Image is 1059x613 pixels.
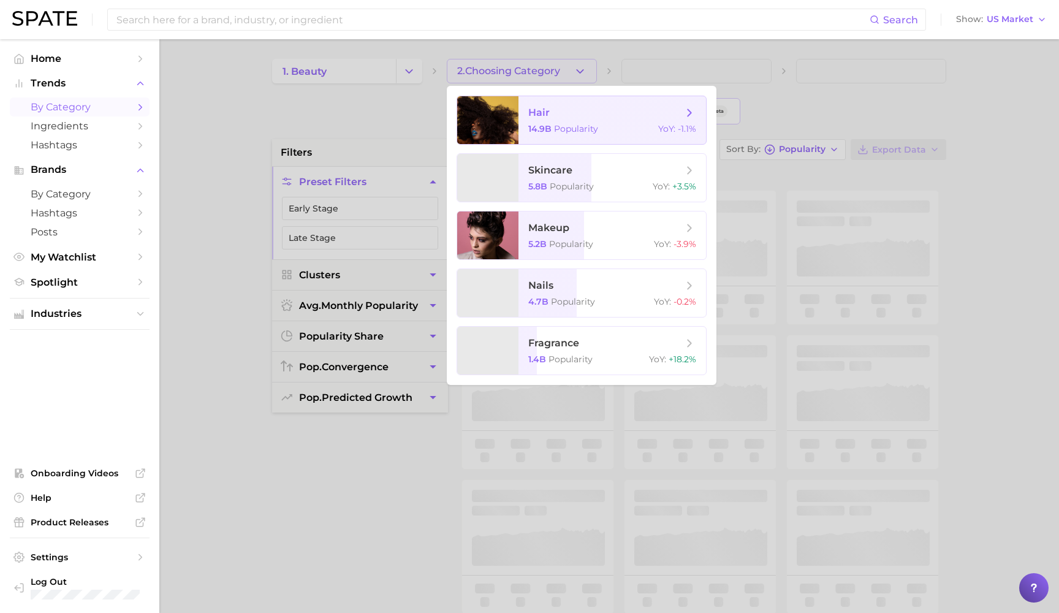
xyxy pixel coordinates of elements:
[10,223,150,242] a: Posts
[31,552,129,563] span: Settings
[10,204,150,223] a: Hashtags
[31,207,129,219] span: Hashtags
[548,354,593,365] span: Popularity
[554,123,598,134] span: Popularity
[10,573,150,603] a: Log out. Currently logged in with e-mail mcelwee.l@pg.com.
[31,468,129,479] span: Onboarding Videos
[447,86,716,385] ul: 2.Choosing Category
[115,9,870,30] input: Search here for a brand, industry, or ingredient
[528,164,572,176] span: skincare
[10,74,150,93] button: Trends
[10,548,150,566] a: Settings
[528,280,553,291] span: nails
[10,464,150,482] a: Onboarding Videos
[528,296,548,307] span: 4.7b
[528,354,546,365] span: 1.4b
[674,296,696,307] span: -0.2%
[528,107,550,118] span: hair
[10,135,150,154] a: Hashtags
[678,123,696,134] span: -1.1%
[528,222,569,234] span: makeup
[31,78,129,89] span: Trends
[31,101,129,113] span: by Category
[528,337,579,349] span: fragrance
[10,489,150,507] a: Help
[10,116,150,135] a: Ingredients
[31,164,129,175] span: Brands
[10,273,150,292] a: Spotlight
[528,181,547,192] span: 5.8b
[31,276,129,288] span: Spotlight
[654,296,671,307] span: YoY :
[649,354,666,365] span: YoY :
[551,296,595,307] span: Popularity
[31,251,129,263] span: My Watchlist
[10,49,150,68] a: Home
[31,576,140,587] span: Log Out
[528,238,547,249] span: 5.2b
[953,12,1050,28] button: ShowUS Market
[987,16,1033,23] span: US Market
[654,238,671,249] span: YoY :
[674,238,696,249] span: -3.9%
[31,188,129,200] span: by Category
[31,53,129,64] span: Home
[549,238,593,249] span: Popularity
[10,513,150,531] a: Product Releases
[672,181,696,192] span: +3.5%
[550,181,594,192] span: Popularity
[669,354,696,365] span: +18.2%
[31,120,129,132] span: Ingredients
[10,97,150,116] a: by Category
[31,517,129,528] span: Product Releases
[31,308,129,319] span: Industries
[10,305,150,323] button: Industries
[10,185,150,204] a: by Category
[10,161,150,179] button: Brands
[883,14,918,26] span: Search
[10,248,150,267] a: My Watchlist
[956,16,983,23] span: Show
[653,181,670,192] span: YoY :
[12,11,77,26] img: SPATE
[528,123,552,134] span: 14.9b
[31,139,129,151] span: Hashtags
[31,492,129,503] span: Help
[658,123,675,134] span: YoY :
[31,226,129,238] span: Posts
